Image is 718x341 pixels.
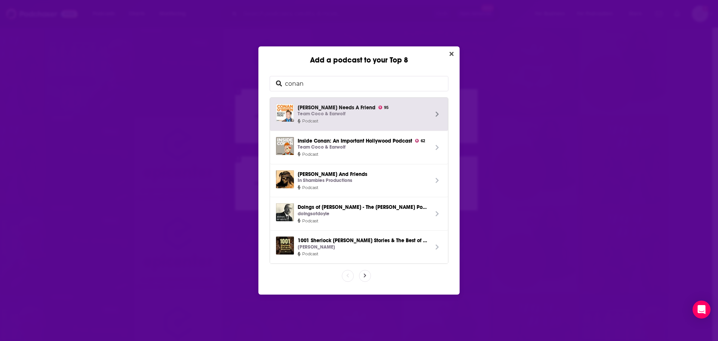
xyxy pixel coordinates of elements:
p: Team Coco & Earwolf [298,143,346,151]
span: Doings of [PERSON_NAME] - The [PERSON_NAME] Podcast [298,203,429,217]
span: 1001 Sherlock [PERSON_NAME] Stories & The Best of [PERSON_NAME] [298,237,429,251]
p: Team Coco & Earwolf [298,110,346,118]
div: Add a podcast to your Top 8 [258,46,460,65]
img: 1001 Sherlock Holmes Stories & The Best of Sir Arthur Conan Doyle [276,237,294,255]
img: Doings of Doyle - The Arthur Conan Doyle Podcast [276,203,294,221]
span: [PERSON_NAME] Needs A Friend [298,104,429,118]
span: [PERSON_NAME] And Friends [298,170,429,185]
span: Podcast [298,251,318,256]
span: Podcast [298,118,318,124]
a: 95 [378,106,389,109]
span: Podcast [298,218,318,223]
a: 62 [415,139,425,143]
img: Conan O’Brien Needs A Friend [276,104,294,122]
span: Podcast [298,152,318,157]
input: Search podcasts... [282,76,448,91]
p: In Shambles Productions [298,177,352,185]
p: doingsofdoyle [298,210,329,218]
img: Conan And Friends [276,170,294,188]
img: Inside Conan: An Important Hollywood Podcast [276,137,294,155]
span: Inside Conan: An Important Hollywood Podcast [298,137,429,151]
span: 95 [384,106,389,109]
button: Close [447,49,457,59]
span: Podcast [298,185,318,190]
span: 62 [421,140,425,143]
p: [PERSON_NAME] [298,243,335,251]
div: Open Intercom Messenger [693,301,711,319]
